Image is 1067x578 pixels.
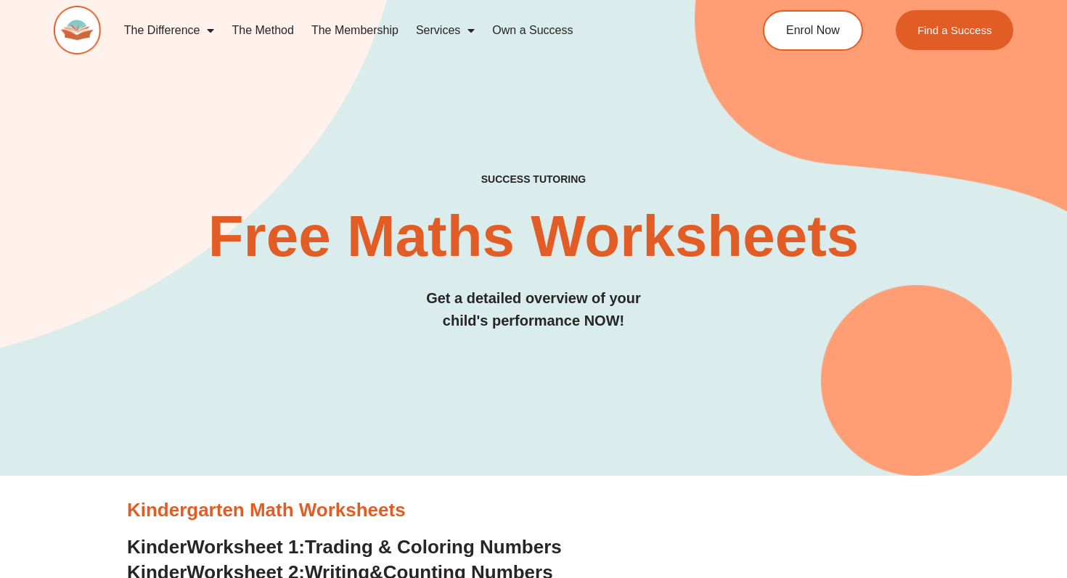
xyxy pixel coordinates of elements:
[127,498,940,523] h3: Kindergarten Math Worksheets
[407,14,483,47] a: Services
[896,10,1014,50] a: Find a Success
[303,14,407,47] a: The Membership
[917,25,992,36] span: Find a Success
[127,536,187,558] span: Kinder
[305,536,562,558] span: Trading & Coloring Numbers
[763,10,863,51] a: Enrol Now
[115,14,224,47] a: The Difference
[786,25,840,36] span: Enrol Now
[127,536,562,558] a: KinderWorksheet 1:Trading & Coloring Numbers
[54,173,1014,186] h4: SUCCESS TUTORING​
[223,14,302,47] a: The Method
[115,14,708,47] nav: Menu
[483,14,581,47] a: Own a Success
[187,536,305,558] span: Worksheet 1:
[54,287,1014,332] h3: Get a detailed overview of your child's performance NOW!
[54,207,1014,265] h2: Free Maths Worksheets​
